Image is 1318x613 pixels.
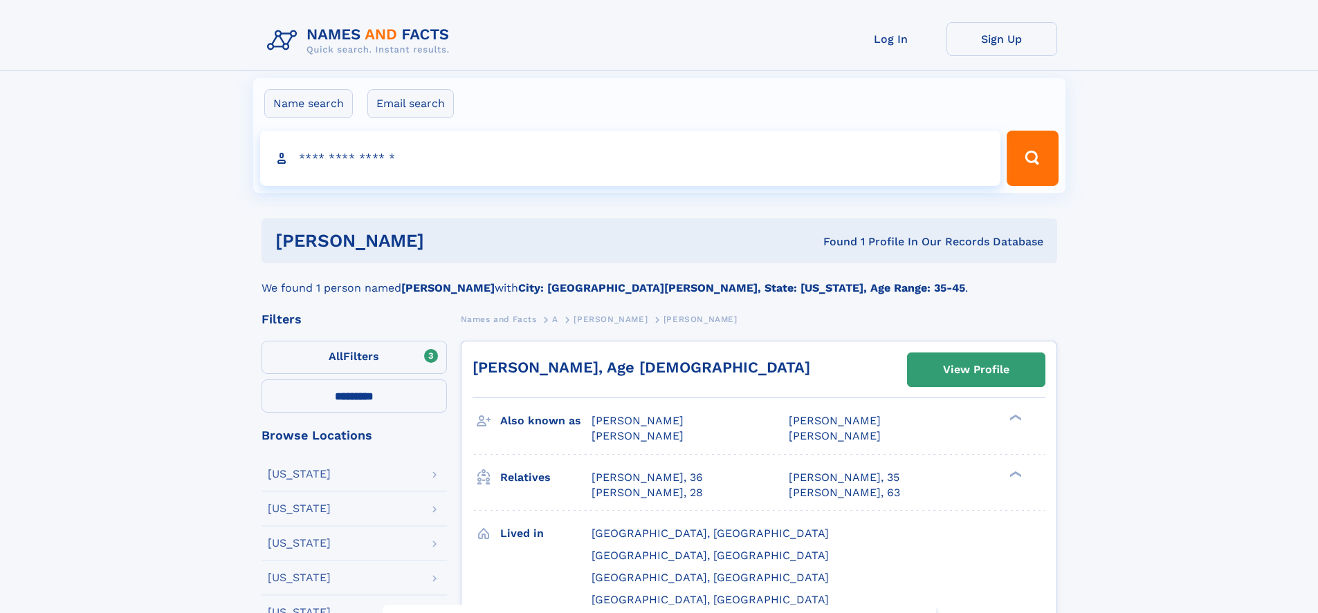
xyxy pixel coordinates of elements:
[592,593,829,606] span: [GEOGRAPHIC_DATA], [GEOGRAPHIC_DATA]
[789,485,900,500] a: [PERSON_NAME], 63
[500,409,592,433] h3: Also known as
[789,429,881,442] span: [PERSON_NAME]
[663,314,738,324] span: [PERSON_NAME]
[592,571,829,584] span: [GEOGRAPHIC_DATA], [GEOGRAPHIC_DATA]
[592,485,703,500] a: [PERSON_NAME], 28
[461,310,537,328] a: Names and Facts
[262,313,447,326] div: Filters
[592,470,703,485] a: [PERSON_NAME], 36
[574,314,648,324] span: [PERSON_NAME]
[836,22,946,56] a: Log In
[268,503,331,514] div: [US_STATE]
[268,538,331,549] div: [US_STATE]
[552,310,558,328] a: A
[943,354,1009,386] div: View Profile
[473,359,810,376] a: [PERSON_NAME], Age [DEMOGRAPHIC_DATA]
[908,353,1045,386] a: View Profile
[275,232,624,249] h1: [PERSON_NAME]
[1006,413,1023,422] div: ❯
[329,350,343,363] span: All
[789,414,881,427] span: [PERSON_NAME]
[500,466,592,489] h3: Relatives
[262,263,1057,296] div: We found 1 person named with .
[262,341,447,374] label: Filters
[262,429,447,442] div: Browse Locations
[592,429,684,442] span: [PERSON_NAME]
[789,470,899,485] a: [PERSON_NAME], 35
[401,281,495,294] b: [PERSON_NAME]
[268,572,331,583] div: [US_STATE]
[518,281,965,294] b: City: [GEOGRAPHIC_DATA][PERSON_NAME], State: [US_STATE], Age Range: 35-45
[1007,131,1058,186] button: Search Button
[623,234,1043,249] div: Found 1 Profile In Our Records Database
[268,469,331,480] div: [US_STATE]
[552,314,558,324] span: A
[592,549,829,562] span: [GEOGRAPHIC_DATA], [GEOGRAPHIC_DATA]
[367,89,454,118] label: Email search
[264,89,353,118] label: Name search
[260,131,1001,186] input: search input
[592,527,829,540] span: [GEOGRAPHIC_DATA], [GEOGRAPHIC_DATA]
[574,310,648,328] a: [PERSON_NAME]
[262,22,461,59] img: Logo Names and Facts
[592,414,684,427] span: [PERSON_NAME]
[946,22,1057,56] a: Sign Up
[500,522,592,545] h3: Lived in
[1006,469,1023,478] div: ❯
